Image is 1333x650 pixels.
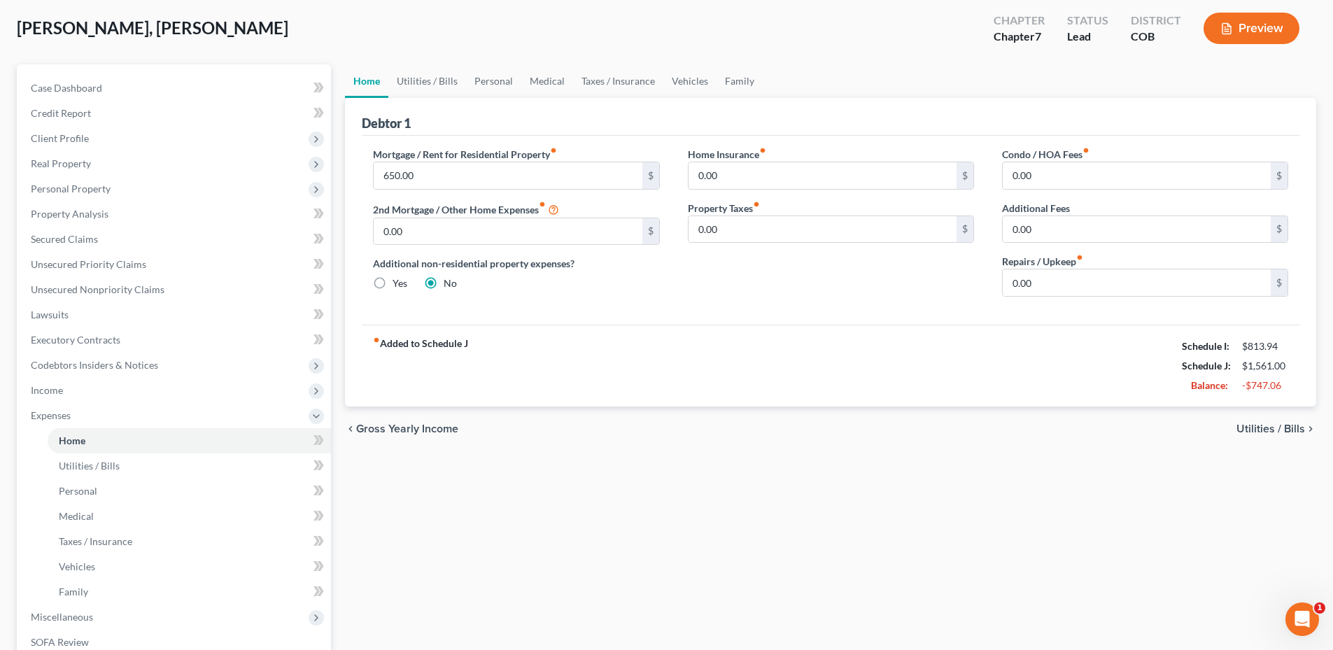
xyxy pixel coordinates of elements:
[1067,29,1108,45] div: Lead
[59,560,95,572] span: Vehicles
[1242,379,1288,393] div: -$747.06
[1242,359,1288,373] div: $1,561.00
[20,252,331,277] a: Unsecured Priority Claims
[759,147,766,154] i: fiber_manual_record
[48,428,331,453] a: Home
[957,162,973,189] div: $
[642,218,659,245] div: $
[1285,602,1319,636] iframe: Intercom live chat
[1003,269,1271,296] input: --
[20,101,331,126] a: Credit Report
[1236,423,1316,434] button: Utilities / Bills chevron_right
[59,535,132,547] span: Taxes / Insurance
[31,82,102,94] span: Case Dashboard
[31,132,89,144] span: Client Profile
[31,183,111,195] span: Personal Property
[17,17,288,38] span: [PERSON_NAME], [PERSON_NAME]
[1002,147,1089,162] label: Condo / HOA Fees
[20,327,331,353] a: Executory Contracts
[373,201,559,218] label: 2nd Mortgage / Other Home Expenses
[59,460,120,472] span: Utilities / Bills
[48,529,331,554] a: Taxes / Insurance
[31,283,164,295] span: Unsecured Nonpriority Claims
[663,64,717,98] a: Vehicles
[1182,360,1231,372] strong: Schedule J:
[48,453,331,479] a: Utilities / Bills
[31,359,158,371] span: Codebtors Insiders & Notices
[1003,216,1271,243] input: --
[373,337,468,395] strong: Added to Schedule J
[31,258,146,270] span: Unsecured Priority Claims
[994,13,1045,29] div: Chapter
[31,157,91,169] span: Real Property
[1003,162,1271,189] input: --
[1236,423,1305,434] span: Utilities / Bills
[1131,13,1181,29] div: District
[373,337,380,344] i: fiber_manual_record
[1191,379,1228,391] strong: Balance:
[59,510,94,522] span: Medical
[1271,216,1288,243] div: $
[994,29,1045,45] div: Chapter
[345,423,458,434] button: chevron_left Gross Yearly Income
[539,201,546,208] i: fiber_manual_record
[48,554,331,579] a: Vehicles
[31,309,69,320] span: Lawsuits
[373,147,557,162] label: Mortgage / Rent for Residential Property
[689,162,957,189] input: --
[31,208,108,220] span: Property Analysis
[20,277,331,302] a: Unsecured Nonpriority Claims
[345,423,356,434] i: chevron_left
[1271,162,1288,189] div: $
[753,201,760,208] i: fiber_manual_record
[642,162,659,189] div: $
[573,64,663,98] a: Taxes / Insurance
[31,384,63,396] span: Income
[48,504,331,529] a: Medical
[957,216,973,243] div: $
[1242,339,1288,353] div: $813.94
[31,611,93,623] span: Miscellaneous
[1082,147,1089,154] i: fiber_manual_record
[1002,201,1070,216] label: Additional Fees
[466,64,521,98] a: Personal
[374,218,642,245] input: --
[1305,423,1316,434] i: chevron_right
[521,64,573,98] a: Medical
[1035,29,1041,43] span: 7
[688,201,760,216] label: Property Taxes
[1131,29,1181,45] div: COB
[48,479,331,504] a: Personal
[59,586,88,598] span: Family
[31,233,98,245] span: Secured Claims
[1076,254,1083,261] i: fiber_manual_record
[444,276,457,290] label: No
[31,107,91,119] span: Credit Report
[1182,340,1229,352] strong: Schedule I:
[59,485,97,497] span: Personal
[31,334,120,346] span: Executory Contracts
[20,302,331,327] a: Lawsuits
[1002,254,1083,269] label: Repairs / Upkeep
[689,216,957,243] input: --
[31,636,89,648] span: SOFA Review
[48,579,331,605] a: Family
[59,434,85,446] span: Home
[20,76,331,101] a: Case Dashboard
[356,423,458,434] span: Gross Yearly Income
[20,227,331,252] a: Secured Claims
[393,276,407,290] label: Yes
[1271,269,1288,296] div: $
[374,162,642,189] input: --
[373,256,659,271] label: Additional non-residential property expenses?
[362,115,411,132] div: Debtor 1
[1067,13,1108,29] div: Status
[1314,602,1325,614] span: 1
[688,147,766,162] label: Home Insurance
[20,202,331,227] a: Property Analysis
[717,64,763,98] a: Family
[550,147,557,154] i: fiber_manual_record
[1204,13,1299,44] button: Preview
[31,409,71,421] span: Expenses
[388,64,466,98] a: Utilities / Bills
